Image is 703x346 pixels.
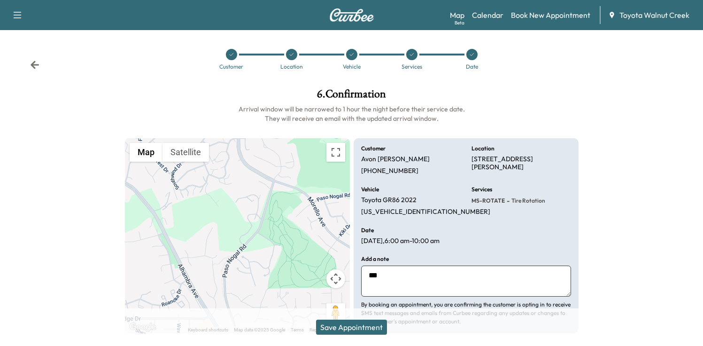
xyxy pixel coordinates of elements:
[619,9,689,21] span: Toyota Walnut Creek
[471,146,494,151] h6: Location
[471,187,492,192] h6: Services
[361,237,440,245] p: [DATE] , 6:00 am - 10:00 am
[361,256,389,262] h6: Add a note
[130,143,162,162] button: Show street map
[510,197,545,204] span: Tire Rotation
[402,64,422,70] div: Services
[343,64,361,70] div: Vehicle
[511,9,590,21] a: Book New Appointment
[361,187,379,192] h6: Vehicle
[361,196,417,204] p: Toyota GR86 2022
[455,19,464,26] div: Beta
[162,143,209,162] button: Show satellite imagery
[326,269,345,288] button: Map camera controls
[280,64,303,70] div: Location
[450,9,464,21] a: MapBeta
[219,64,243,70] div: Customer
[361,300,571,326] p: By booking an appointment, you are confirming the customer is opting in to receive SMS text messa...
[30,60,39,70] div: Back
[471,197,505,204] span: MS-ROTATE
[471,155,571,172] p: [STREET_ADDRESS][PERSON_NAME]
[326,143,345,162] button: Toggle fullscreen view
[361,146,386,151] h6: Customer
[125,88,579,104] h1: 6 . Confirmation
[361,208,490,216] p: [US_VEHICLE_IDENTIFICATION_NUMBER]
[361,167,418,175] p: [PHONE_NUMBER]
[505,196,510,205] span: -
[361,228,374,233] h6: Date
[316,320,387,335] button: Save Appointment
[125,104,579,123] h6: Arrival window will be narrowed to 1 hour the night before their service date. They will receive ...
[361,155,430,164] p: Avon [PERSON_NAME]
[466,64,478,70] div: Date
[472,9,503,21] a: Calendar
[329,8,374,22] img: Curbee Logo
[326,303,345,322] button: Drag Pegman onto the map to open Street View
